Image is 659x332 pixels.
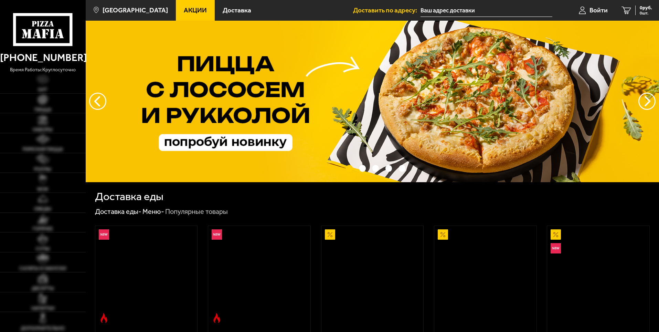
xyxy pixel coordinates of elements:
[385,165,392,172] button: точки переключения
[212,229,222,240] img: Новинка
[99,313,109,323] img: Острое блюдо
[21,326,65,331] span: Дополнительно
[638,93,656,110] button: предыдущий
[34,107,51,112] span: Пицца
[95,226,198,326] a: НовинкаОстрое блюдоРимская с креветками
[19,266,66,271] span: Салаты и закуски
[640,11,652,15] span: 0 шт.
[142,207,164,216] a: Меню-
[372,165,379,172] button: точки переключения
[33,226,53,231] span: Горячее
[38,87,47,92] span: Хит
[33,127,53,132] span: Наборы
[184,7,207,13] span: Акции
[399,165,405,172] button: точки переключения
[434,226,536,326] a: АкционныйПепперони 25 см (толстое с сыром)
[438,229,448,240] img: Акционный
[551,229,561,240] img: Акционный
[321,226,424,326] a: АкционныйАль-Шам 25 см (тонкое тесто)
[34,167,51,172] span: Роллы
[551,243,561,253] img: Новинка
[353,7,421,13] span: Доставить по адресу:
[212,313,222,323] img: Острое блюдо
[346,165,352,172] button: точки переключения
[31,306,54,311] span: Напитки
[223,7,251,13] span: Доставка
[89,93,106,110] button: следующий
[589,7,608,13] span: Войти
[23,147,63,152] span: Римская пицца
[640,6,652,10] span: 0 руб.
[32,286,54,291] span: Десерты
[34,206,51,211] span: Обеды
[325,229,335,240] img: Акционный
[36,246,50,251] span: Супы
[103,7,168,13] span: [GEOGRAPHIC_DATA]
[547,226,649,326] a: АкционныйНовинкаВсё включено
[208,226,310,326] a: НовинкаОстрое блюдоРимская с мясным ассорти
[99,229,109,240] img: Новинка
[37,187,49,191] span: WOK
[421,4,552,17] input: Ваш адрес доставки
[359,165,366,172] button: точки переключения
[95,207,141,216] a: Доставка еды-
[165,207,228,216] div: Популярные товары
[95,191,163,202] h1: Доставка еды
